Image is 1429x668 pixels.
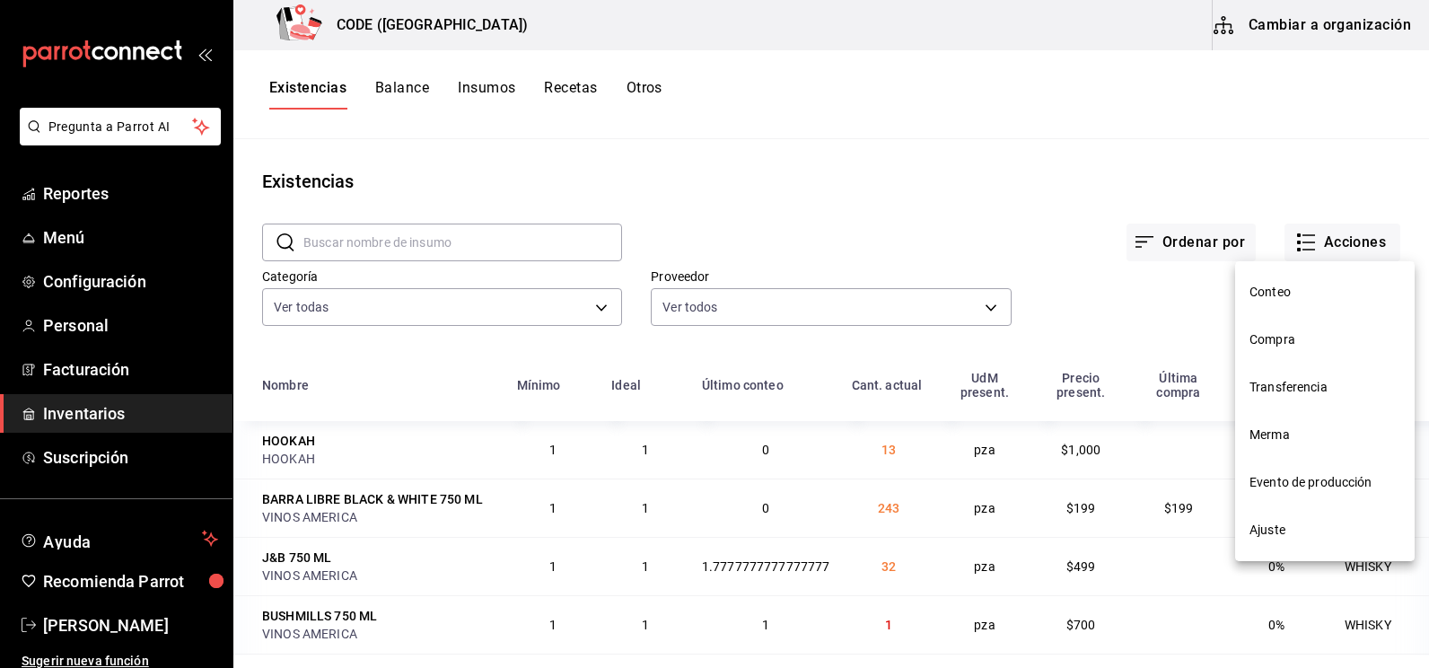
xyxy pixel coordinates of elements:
span: Ajuste [1249,521,1400,540]
span: Evento de producción [1249,473,1400,492]
span: Transferencia [1249,378,1400,397]
span: Conteo [1249,283,1400,302]
span: Merma [1249,426,1400,444]
span: Compra [1249,330,1400,349]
